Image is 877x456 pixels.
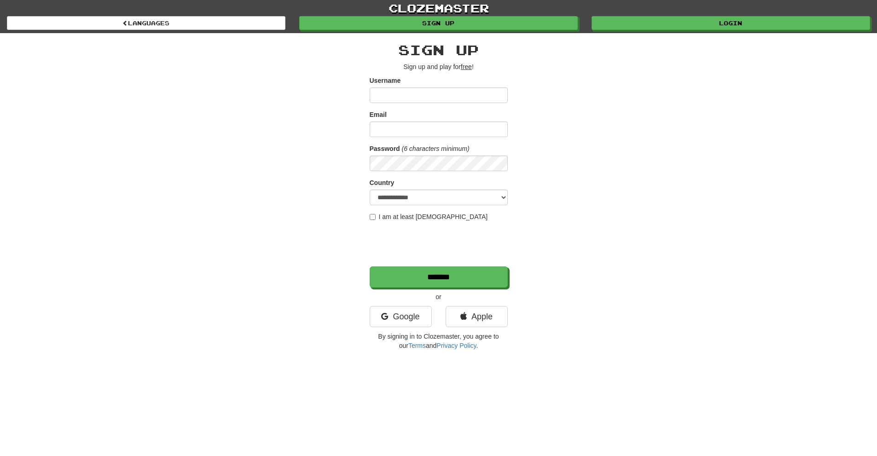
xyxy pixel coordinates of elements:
label: Email [370,110,387,119]
input: I am at least [DEMOGRAPHIC_DATA] [370,214,376,220]
label: Username [370,76,401,85]
label: Country [370,178,395,187]
p: By signing in to Clozemaster, you agree to our and . [370,332,508,350]
a: Sign up [299,16,578,30]
a: Languages [7,16,285,30]
label: I am at least [DEMOGRAPHIC_DATA] [370,212,488,221]
a: Terms [408,342,426,349]
label: Password [370,144,400,153]
a: Apple [446,306,508,327]
h2: Sign up [370,42,508,58]
a: Login [592,16,870,30]
p: or [370,292,508,301]
a: Google [370,306,432,327]
a: Privacy Policy [436,342,476,349]
iframe: reCAPTCHA [370,226,510,262]
p: Sign up and play for ! [370,62,508,71]
em: (6 characters minimum) [402,145,470,152]
u: free [461,63,472,70]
